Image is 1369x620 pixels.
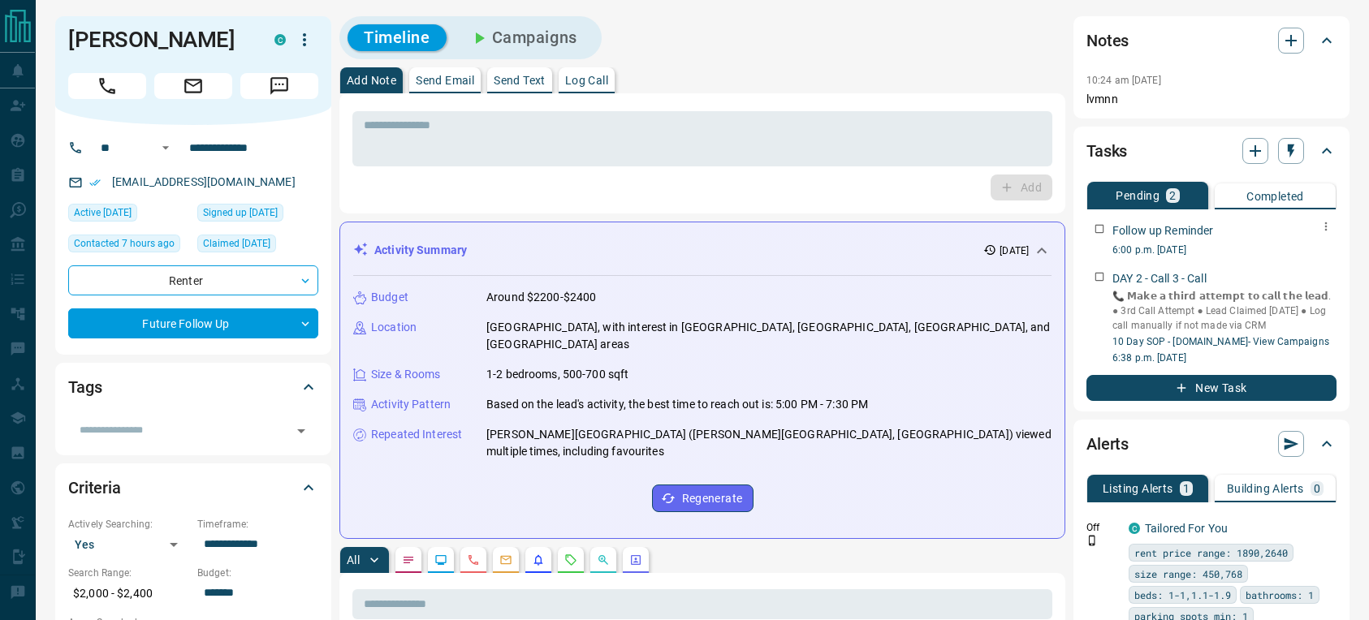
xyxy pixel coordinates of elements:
[371,396,451,413] p: Activity Pattern
[499,553,512,566] svg: Emails
[486,289,596,306] p: Around $2200-$2400
[1314,483,1320,494] p: 0
[154,73,232,99] span: Email
[371,366,441,383] p: Size & Rooms
[565,75,608,86] p: Log Call
[486,396,868,413] p: Based on the lead's activity, the best time to reach out is: 5:00 PM - 7:30 PM
[1086,375,1337,401] button: New Task
[1134,545,1288,561] span: rent price range: 1890,2640
[371,289,408,306] p: Budget
[203,235,270,252] span: Claimed [DATE]
[156,138,175,157] button: Open
[197,517,318,532] p: Timeframe:
[467,553,480,566] svg: Calls
[290,420,313,442] button: Open
[1112,222,1213,239] p: Follow up Reminder
[1112,289,1337,333] p: 📞 𝗠𝗮𝗸𝗲 𝗮 𝘁𝗵𝗶𝗿𝗱 𝗮𝘁𝘁𝗲𝗺𝗽𝘁 𝘁𝗼 𝗰𝗮𝗹𝗹 𝘁𝗵𝗲 𝗹𝗲𝗮𝗱. ● 3rd Call Attempt ● Lead Claimed [DATE] ● Log call manu...
[1169,190,1176,201] p: 2
[197,204,318,226] div: Sun Oct 12 2025
[274,34,286,45] div: condos.ca
[68,204,189,226] div: Sun Oct 12 2025
[89,177,101,188] svg: Email Verified
[1086,520,1119,535] p: Off
[347,75,396,86] p: Add Note
[348,24,447,51] button: Timeline
[652,484,754,512] button: Regenerate
[68,368,318,407] div: Tags
[68,580,189,607] p: $2,000 - $2,400
[1246,587,1314,603] span: bathrooms: 1
[434,553,447,566] svg: Lead Browsing Activity
[1086,535,1098,546] svg: Push Notification Only
[371,319,417,336] p: Location
[68,235,189,257] div: Tue Oct 14 2025
[1086,131,1337,170] div: Tasks
[68,374,101,400] h2: Tags
[494,75,546,86] p: Send Text
[1246,191,1304,202] p: Completed
[1103,483,1173,494] p: Listing Alerts
[453,24,594,51] button: Campaigns
[68,73,146,99] span: Call
[1227,483,1304,494] p: Building Alerts
[1116,190,1160,201] p: Pending
[197,235,318,257] div: Sun Oct 12 2025
[1086,28,1129,54] h2: Notes
[1112,336,1329,347] a: 10 Day SOP - [DOMAIN_NAME]- View Campaigns
[68,566,189,580] p: Search Range:
[371,426,462,443] p: Repeated Interest
[112,175,296,188] a: [EMAIL_ADDRESS][DOMAIN_NAME]
[1086,431,1129,457] h2: Alerts
[564,553,577,566] svg: Requests
[68,27,250,53] h1: [PERSON_NAME]
[74,205,132,221] span: Active [DATE]
[1086,138,1127,164] h2: Tasks
[74,235,175,252] span: Contacted 7 hours ago
[416,75,474,86] p: Send Email
[347,554,360,566] p: All
[486,426,1052,460] p: [PERSON_NAME][GEOGRAPHIC_DATA] ([PERSON_NAME][GEOGRAPHIC_DATA], [GEOGRAPHIC_DATA]) viewed multipl...
[68,468,318,507] div: Criteria
[374,242,467,259] p: Activity Summary
[1134,566,1242,582] span: size range: 450,768
[68,532,189,558] div: Yes
[1112,270,1207,287] p: DAY 2 - Call 3 - Call
[68,517,189,532] p: Actively Searching:
[68,265,318,295] div: Renter
[532,553,545,566] svg: Listing Alerts
[486,366,628,383] p: 1-2 bedrooms, 500-700 sqft
[1129,523,1140,534] div: condos.ca
[68,308,318,338] div: Future Follow Up
[629,553,642,566] svg: Agent Actions
[1086,75,1161,86] p: 10:24 am [DATE]
[1086,91,1337,108] p: lvmnn
[203,205,278,221] span: Signed up [DATE]
[1112,351,1337,365] p: 6:38 p.m. [DATE]
[1086,424,1337,463] div: Alerts
[1134,587,1231,603] span: beds: 1-1,1.1-1.9
[353,235,1052,265] div: Activity Summary[DATE]
[197,566,318,580] p: Budget:
[1086,21,1337,60] div: Notes
[597,553,610,566] svg: Opportunities
[486,319,1052,353] p: [GEOGRAPHIC_DATA], with interest in [GEOGRAPHIC_DATA], [GEOGRAPHIC_DATA], [GEOGRAPHIC_DATA], and ...
[240,73,318,99] span: Message
[402,553,415,566] svg: Notes
[1183,483,1190,494] p: 1
[1145,522,1228,535] a: Tailored For You
[68,475,121,501] h2: Criteria
[1112,243,1337,257] p: 6:00 p.m. [DATE]
[1000,243,1029,258] p: [DATE]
